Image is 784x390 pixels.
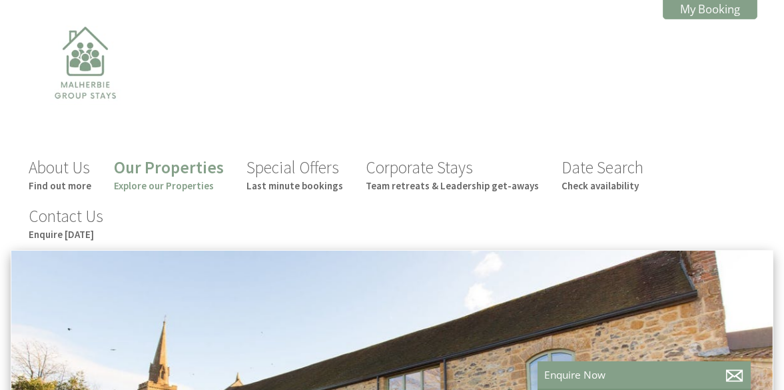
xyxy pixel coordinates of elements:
img: Malherbie Group Stays [19,18,152,151]
a: Contact UsEnquire [DATE] [29,205,103,241]
small: Explore our Properties [114,179,224,192]
a: Date SearchCheck availability [562,157,643,192]
p: Enquire Now [544,368,744,382]
small: Last minute bookings [246,179,343,192]
a: Our PropertiesExplore our Properties [114,157,224,192]
a: Corporate StaysTeam retreats & Leadership get-aways [366,157,539,192]
small: Enquire [DATE] [29,228,103,241]
small: Team retreats & Leadership get-aways [366,179,539,192]
a: Special OffersLast minute bookings [246,157,343,192]
a: About UsFind out more [29,157,91,192]
small: Find out more [29,179,91,192]
small: Check availability [562,179,643,192]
